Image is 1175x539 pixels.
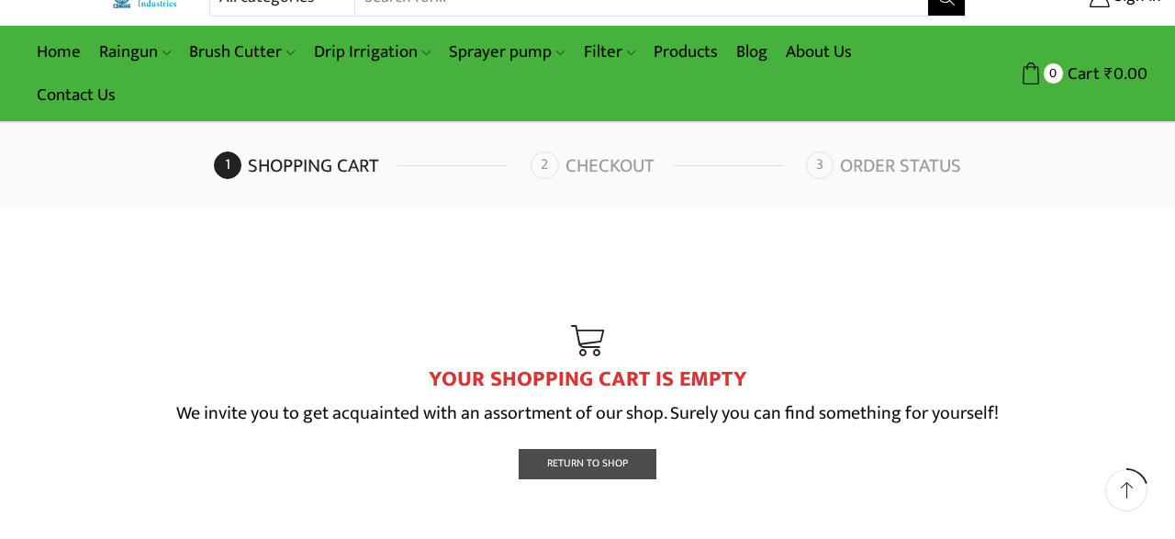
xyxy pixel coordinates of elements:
a: 0 Cart ₹0.00 [984,57,1147,91]
span: Return To Shop [547,455,628,472]
span: 0 [1044,63,1063,83]
span: ₹ [1104,60,1113,88]
a: Raingun [90,30,180,73]
a: Contact Us [28,73,125,117]
p: We invite you to get acquainted with an assortment of our shop. Surely you can find something for... [64,399,1111,428]
span: Cart [1063,62,1100,86]
bdi: 0.00 [1104,60,1147,88]
a: About Us [777,30,861,73]
a: Filter [575,30,644,73]
h1: YOUR SHOPPING CART IS EMPTY [64,366,1111,393]
a: Checkout [531,152,800,179]
a: Products [644,30,727,73]
a: Return To Shop [519,449,656,479]
a: Drip Irrigation [305,30,440,73]
a: Blog [727,30,777,73]
a: Sprayer pump [440,30,574,73]
a: Brush Cutter [180,30,304,73]
a: Home [28,30,90,73]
